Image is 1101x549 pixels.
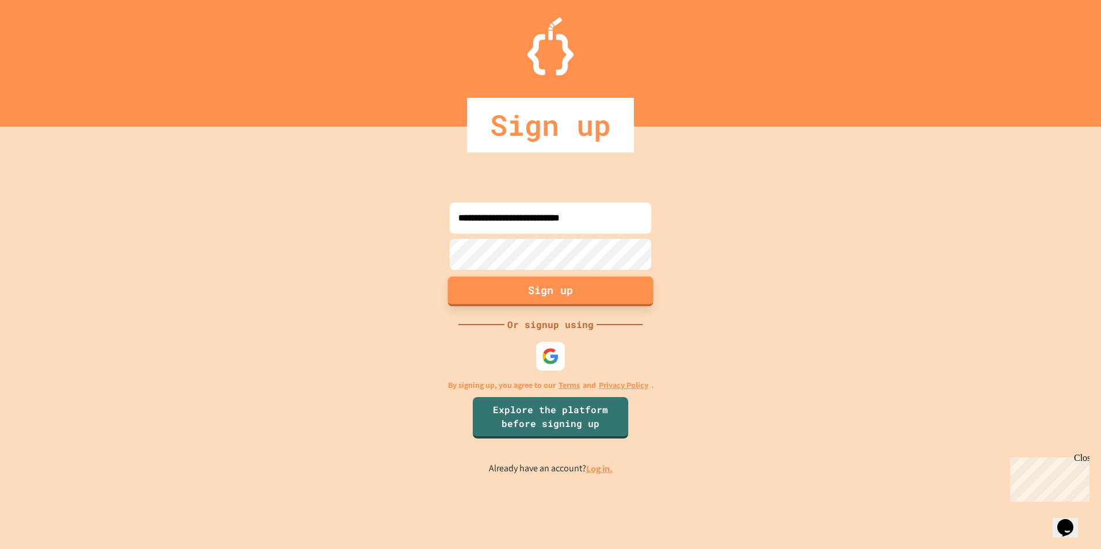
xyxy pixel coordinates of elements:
[448,379,654,391] p: By signing up, you agree to our and .
[467,98,634,152] div: Sign up
[527,17,574,75] img: Logo.svg
[559,379,580,391] a: Terms
[1053,503,1089,537] iframe: chat widget
[5,5,79,73] div: Chat with us now!Close
[586,463,613,475] a: Log in.
[599,379,648,391] a: Privacy Policy
[473,397,628,439] a: Explore the platform before signing up
[448,276,654,306] button: Sign up
[542,348,559,365] img: google-icon.svg
[1005,453,1089,502] iframe: chat widget
[504,318,597,331] div: Or signup using
[489,462,613,476] p: Already have an account?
